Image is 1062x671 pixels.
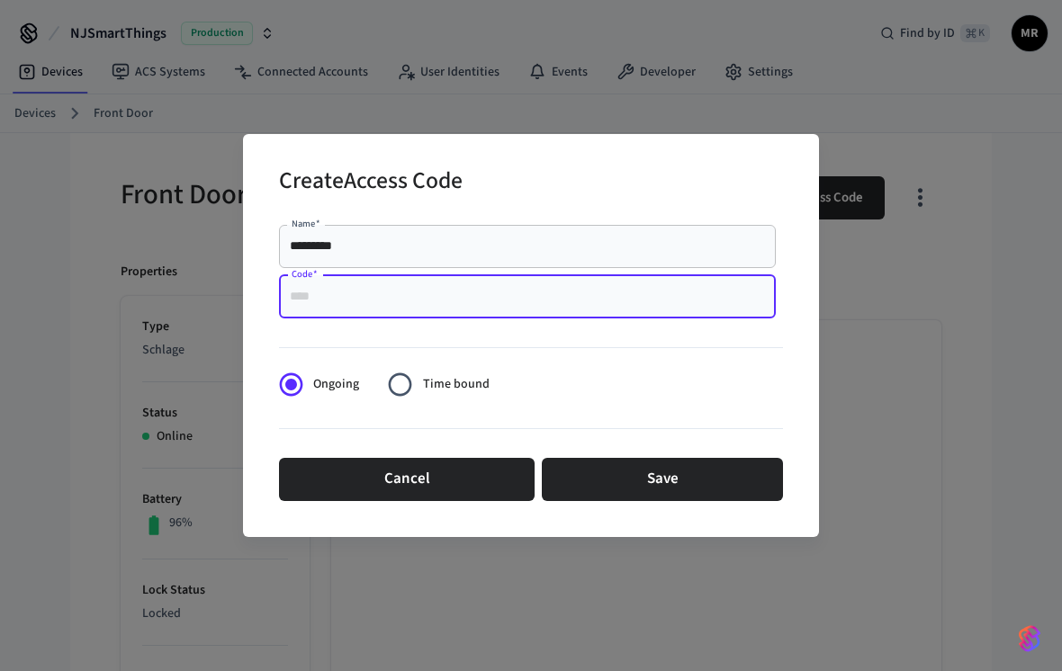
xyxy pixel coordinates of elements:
[279,458,535,501] button: Cancel
[313,375,359,394] span: Ongoing
[423,375,490,394] span: Time bound
[279,156,463,210] h2: Create Access Code
[292,217,320,230] label: Name
[292,267,318,281] label: Code
[542,458,783,501] button: Save
[1019,624,1040,653] img: SeamLogoGradient.69752ec5.svg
